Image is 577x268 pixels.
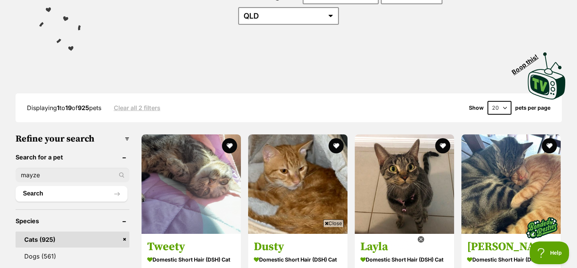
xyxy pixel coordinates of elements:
strong: Domestic Short Hair (DSH) Cat [467,254,555,265]
img: bonded besties [523,208,561,246]
strong: 925 [78,104,89,112]
header: Species [16,218,129,224]
iframe: Help Scout Beacon - Open [530,241,569,264]
h3: [PERSON_NAME] & [PERSON_NAME] [467,239,555,254]
a: Dogs (561) [16,248,129,264]
span: Boop this! [511,48,546,76]
a: Clear all 2 filters [114,104,160,111]
img: Layla - Domestic Short Hair (DSH) Cat [355,134,454,234]
header: Search for a pet [16,154,129,161]
input: Toby [16,168,129,182]
button: favourite [435,138,450,153]
h3: Tweety [147,239,235,254]
button: favourite [222,138,237,153]
button: Search [16,186,127,201]
span: Displaying to of pets [27,104,101,112]
span: Close [323,219,344,227]
img: Freddy & Kruger - Domestic Short Hair (DSH) Cat [461,134,561,234]
button: favourite [542,138,557,153]
a: Boop this! [528,46,566,101]
img: Tweety - Domestic Short Hair (DSH) Cat [141,134,241,234]
strong: 19 [65,104,72,112]
strong: Domestic Short Hair (DSH) Cat [147,254,235,265]
img: PetRescue TV logo [528,52,566,99]
span: Show [469,105,484,111]
button: favourite [329,138,344,153]
h3: Refine your search [16,134,129,144]
label: pets per page [515,105,550,111]
img: Dusty - Domestic Short Hair (DSH) Cat [248,134,347,234]
a: Cats (925) [16,232,129,248]
iframe: Advertisement [151,230,427,264]
strong: 1 [57,104,60,112]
